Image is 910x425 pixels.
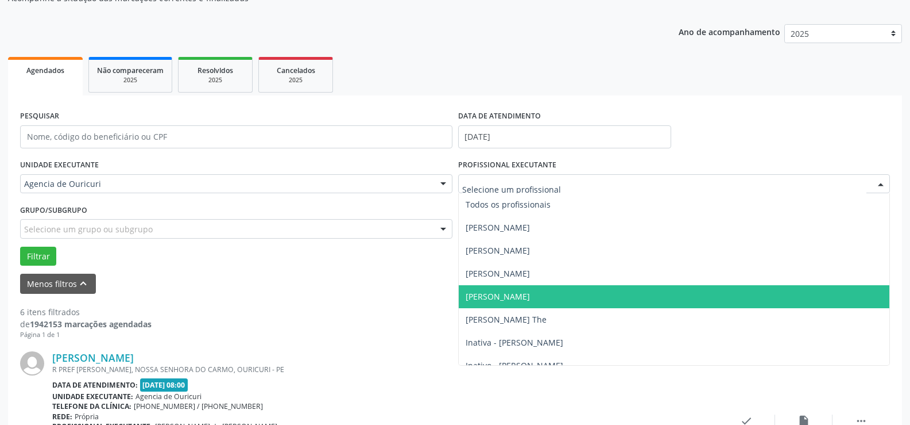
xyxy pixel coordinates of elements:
button: Filtrar [20,247,56,266]
img: img [20,351,44,376]
span: Agendados [26,66,64,75]
div: R PREF [PERSON_NAME], NOSSA SENHORA DO CARMO, OURICURI - PE [52,365,718,374]
strong: 1942153 marcações agendadas [30,319,152,330]
div: 2025 [97,76,164,85]
label: PROFISSIONAL EXECUTANTE [458,156,556,174]
i: keyboard_arrow_up [77,277,90,290]
div: 2025 [187,76,244,85]
label: PESQUISAR [20,108,59,125]
div: Página 1 de 1 [20,330,152,340]
input: Selecione um intervalo [458,125,671,148]
input: Selecione um profissional [462,178,867,201]
div: de [20,318,152,330]
b: Unidade executante: [52,392,133,401]
span: [DATE] 08:00 [140,378,188,392]
span: Selecione um grupo ou subgrupo [24,223,153,235]
span: [PHONE_NUMBER] / [PHONE_NUMBER] [134,401,263,411]
b: Telefone da clínica: [52,401,131,411]
button: Menos filtroskeyboard_arrow_up [20,274,96,294]
span: Resolvidos [198,66,233,75]
span: Inativa - [PERSON_NAME] [466,337,563,348]
span: [PERSON_NAME] [466,245,530,256]
input: Nome, código do beneficiário ou CPF [20,125,452,148]
b: Data de atendimento: [52,380,138,390]
span: [PERSON_NAME] [466,268,530,279]
label: DATA DE ATENDIMENTO [458,108,541,125]
span: Não compareceram [97,66,164,75]
label: Grupo/Subgrupo [20,201,87,219]
span: Agencia de Ouricuri [135,392,202,401]
b: Rede: [52,412,72,422]
a: [PERSON_NAME] [52,351,134,364]
span: [PERSON_NAME] [466,291,530,302]
span: Própria [75,412,99,422]
label: UNIDADE EXECUTANTE [20,156,99,174]
span: [PERSON_NAME] The [466,314,547,325]
span: Todos os profissionais [466,199,551,210]
div: 6 itens filtrados [20,306,152,318]
span: Cancelados [277,66,315,75]
span: Inativo - [PERSON_NAME] [466,360,563,371]
span: [PERSON_NAME] [466,222,530,233]
span: Agencia de Ouricuri [24,178,429,190]
div: 2025 [267,76,324,85]
p: Ano de acompanhamento [679,24,780,39]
